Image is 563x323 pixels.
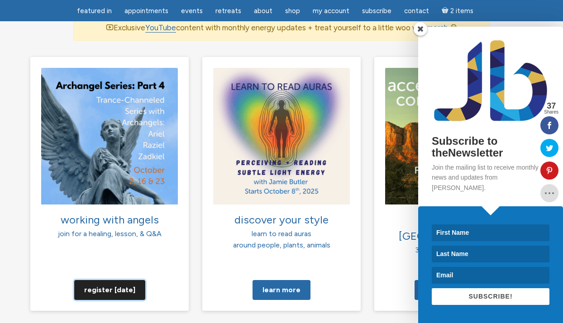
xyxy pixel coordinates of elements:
[357,2,397,20] a: Subscribe
[124,7,168,15] span: Appointments
[215,7,241,15] span: Retreats
[253,280,310,300] a: Learn more
[544,110,558,114] span: Shares
[254,7,272,15] span: About
[210,2,247,20] a: Retreats
[73,15,490,41] div: Exclusive content with monthly energy updates + treat yourself to a little woo woo
[119,2,174,20] a: Appointments
[285,7,300,15] span: Shop
[432,267,549,284] input: Email
[442,7,450,15] i: Cart
[252,229,311,238] span: learn to read auras
[61,213,159,226] span: working with angels
[58,229,162,238] span: join for a healing, lesson, & Q&A
[432,224,549,241] input: First Name
[432,246,549,262] input: Last Name
[432,135,549,159] h2: Subscribe to theNewsletter
[233,241,330,249] span: around people, plants, animals
[544,102,558,110] span: 37
[181,7,203,15] span: Events
[436,1,479,20] a: Cart2 items
[176,2,208,20] a: Events
[450,8,473,14] span: 2 items
[427,23,448,33] a: merch
[468,293,512,300] span: SUBSCRIBE!
[307,2,355,20] a: My Account
[234,213,329,226] span: discover your style
[72,2,117,20] a: featured in
[280,2,305,20] a: Shop
[248,2,278,20] a: About
[362,7,391,15] span: Subscribe
[432,288,549,305] button: SUBSCRIBE!
[74,280,145,300] a: Register [DATE]
[313,7,349,15] span: My Account
[399,2,434,20] a: Contact
[77,7,112,15] span: featured in
[404,7,429,15] span: Contact
[145,23,176,33] a: YouTube
[432,162,549,193] p: Join the mailing list to receive monthly news and updates from [PERSON_NAME].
